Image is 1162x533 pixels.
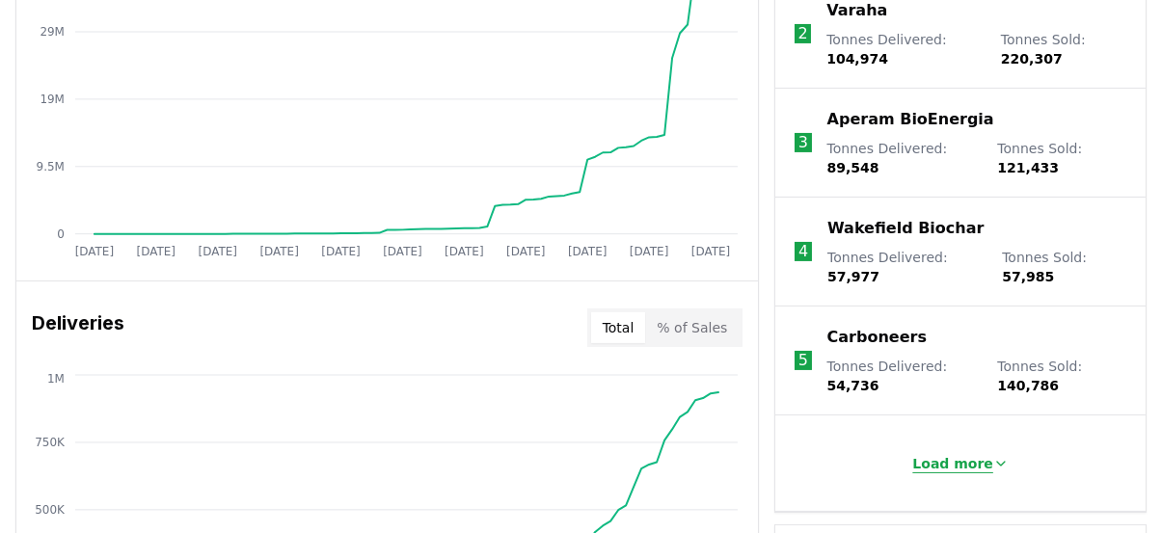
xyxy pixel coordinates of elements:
button: Total [591,312,646,343]
span: 57,977 [827,269,879,284]
tspan: 750K [35,436,66,449]
span: 104,974 [826,51,888,67]
button: Load more [897,444,1024,483]
p: 2 [798,22,808,45]
tspan: [DATE] [630,245,668,258]
span: 220,307 [1001,51,1063,67]
p: Tonnes Delivered : [826,30,982,68]
button: % of Sales [645,312,739,343]
tspan: 1M [47,372,65,386]
p: 3 [798,131,808,154]
p: Tonnes Delivered : [827,139,979,177]
tspan: [DATE] [691,245,730,258]
span: 57,985 [1002,269,1054,284]
tspan: 19M [40,93,65,106]
p: Tonnes Sold : [997,357,1126,395]
tspan: [DATE] [75,245,114,258]
p: 4 [798,240,808,263]
tspan: [DATE] [199,245,237,258]
tspan: [DATE] [445,245,483,258]
tspan: [DATE] [137,245,176,258]
tspan: 500K [35,503,66,517]
span: 54,736 [827,378,879,393]
tspan: 29M [40,25,65,39]
span: 140,786 [997,378,1059,393]
tspan: 0 [57,227,65,241]
a: Aperam BioEnergia [827,108,994,131]
h3: Deliveries [32,308,124,347]
a: Wakefield Biochar [827,217,984,240]
span: 89,548 [827,160,879,175]
tspan: [DATE] [383,245,421,258]
tspan: [DATE] [568,245,607,258]
tspan: [DATE] [506,245,545,258]
p: Tonnes Sold : [1001,30,1126,68]
p: Tonnes Delivered : [827,357,979,395]
tspan: [DATE] [321,245,360,258]
p: Tonnes Delivered : [827,248,983,286]
tspan: 9.5M [37,160,65,173]
a: Carboneers [827,326,927,349]
p: Tonnes Sold : [1002,248,1126,286]
p: Tonnes Sold : [997,139,1126,177]
span: 121,433 [997,160,1059,175]
p: 5 [798,349,808,372]
p: Load more [912,454,993,473]
tspan: [DATE] [260,245,299,258]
